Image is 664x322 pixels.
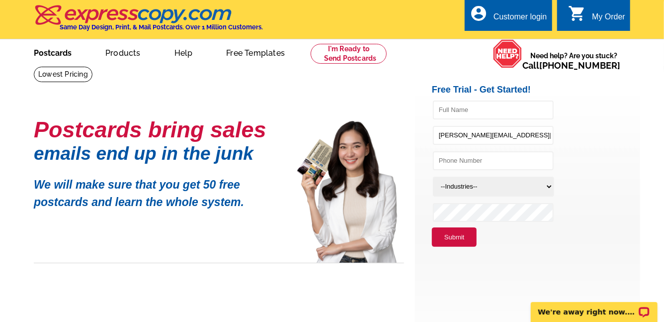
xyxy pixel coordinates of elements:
h4: Same Day Design, Print, & Mail Postcards. Over 1 Million Customers. [60,23,263,31]
div: My Order [592,12,625,26]
a: Postcards [18,40,87,64]
i: account_circle [470,4,488,22]
iframe: LiveChat chat widget [524,291,664,322]
span: Call [522,60,620,71]
input: Email Address [433,126,554,145]
h2: Free Trial - Get Started! [432,85,640,96]
input: Full Name [433,101,554,119]
a: Help [159,40,209,64]
button: Submit [432,227,477,247]
input: Phone Number [433,151,554,170]
a: shopping_cart My Order [568,11,625,23]
div: Customer login [494,12,547,26]
h1: emails end up in the junk [34,148,282,159]
img: help [493,39,522,68]
a: Free Templates [210,40,301,64]
a: Same Day Design, Print, & Mail Postcards. Over 1 Million Customers. [34,12,263,31]
span: Need help? Are you stuck? [522,51,625,71]
a: Products [89,40,157,64]
h1: Postcards bring sales [34,121,282,138]
i: shopping_cart [568,4,586,22]
p: We will make sure that you get 50 free postcards and learn the whole system. [34,169,282,211]
a: account_circle Customer login [470,11,547,23]
a: [PHONE_NUMBER] [539,60,620,71]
